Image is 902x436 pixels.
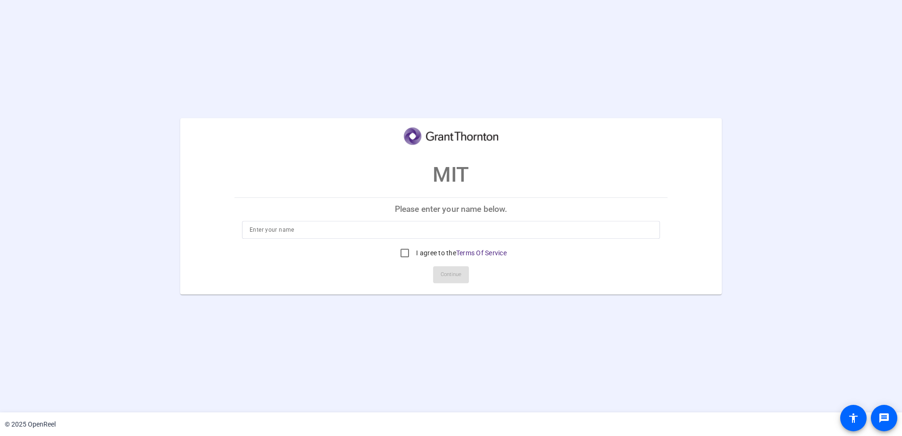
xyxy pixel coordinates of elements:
[5,419,56,429] div: © 2025 OpenReel
[848,412,859,424] mat-icon: accessibility
[414,248,507,258] label: I agree to the
[878,412,890,424] mat-icon: message
[433,159,469,190] p: MIT
[250,224,652,235] input: Enter your name
[404,127,498,145] img: company-logo
[456,249,507,257] a: Terms Of Service
[234,198,668,220] p: Please enter your name below.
